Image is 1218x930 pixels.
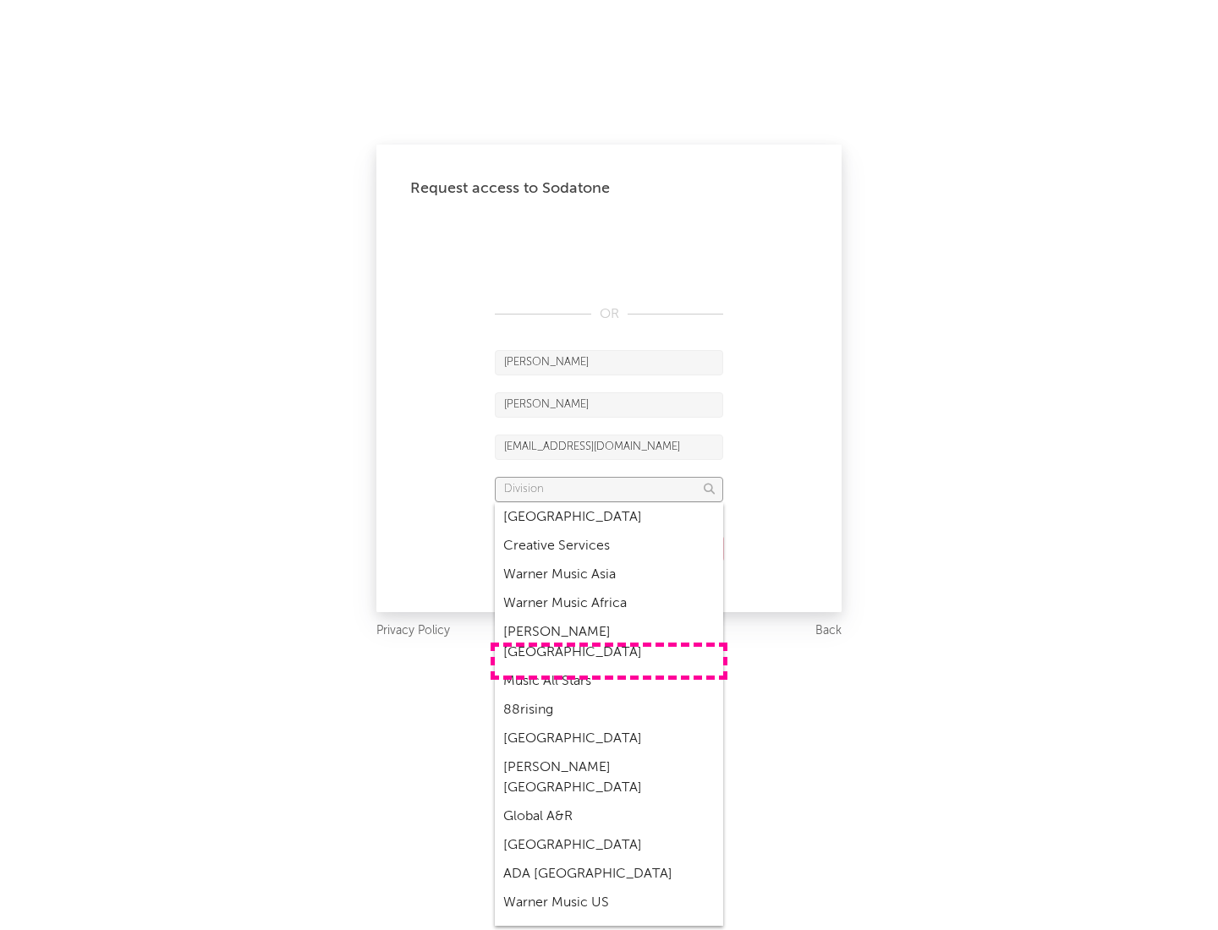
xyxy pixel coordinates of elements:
[495,350,723,375] input: First Name
[410,178,808,199] div: Request access to Sodatone
[495,802,723,831] div: Global A&R
[495,304,723,325] div: OR
[495,477,723,502] input: Division
[495,860,723,889] div: ADA [GEOGRAPHIC_DATA]
[376,621,450,642] a: Privacy Policy
[495,753,723,802] div: [PERSON_NAME] [GEOGRAPHIC_DATA]
[495,561,723,589] div: Warner Music Asia
[495,696,723,725] div: 88rising
[495,667,723,696] div: Music All Stars
[495,589,723,618] div: Warner Music Africa
[495,889,723,917] div: Warner Music US
[495,392,723,418] input: Last Name
[495,725,723,753] div: [GEOGRAPHIC_DATA]
[495,831,723,860] div: [GEOGRAPHIC_DATA]
[495,532,723,561] div: Creative Services
[495,435,723,460] input: Email
[815,621,842,642] a: Back
[495,503,723,532] div: [GEOGRAPHIC_DATA]
[495,618,723,667] div: [PERSON_NAME] [GEOGRAPHIC_DATA]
